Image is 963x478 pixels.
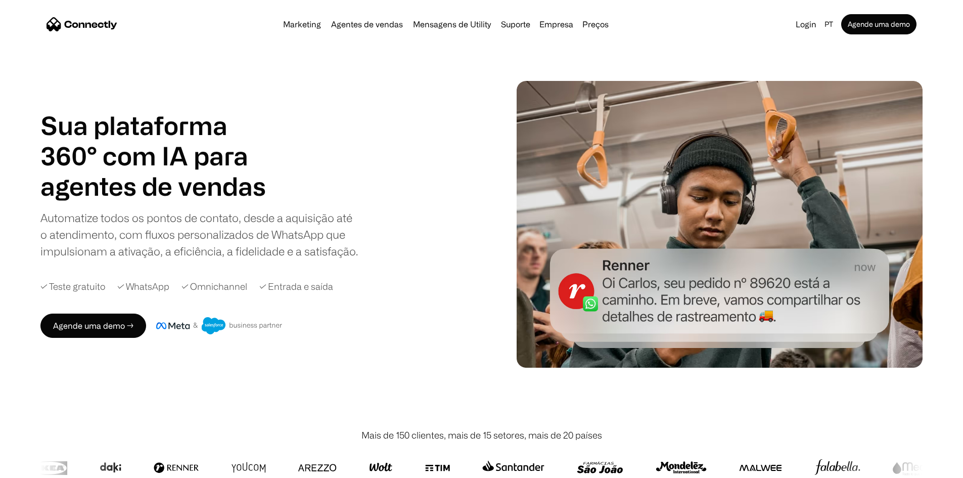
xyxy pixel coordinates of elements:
[409,20,495,28] a: Mensagens de Utility
[40,110,273,171] h1: Sua plataforma 360° com IA para
[40,171,273,201] div: carousel
[824,17,833,31] div: pt
[259,280,333,293] div: ✓ Entrada e saída
[40,209,359,259] div: Automatize todos os pontos de contato, desde a aquisição até o atendimento, com fluxos personaliz...
[792,17,820,31] a: Login
[47,17,117,32] a: home
[40,314,146,338] a: Agende uma demo →
[841,14,916,34] a: Agende uma demo
[181,280,247,293] div: ✓ Omnichannel
[361,428,602,442] div: Mais de 150 clientes, mais de 15 setores, mais de 20 países
[279,20,325,28] a: Marketing
[10,459,61,474] aside: Language selected: Português (Brasil)
[539,17,573,31] div: Empresa
[156,317,283,334] img: Meta e crachá de parceiro de negócios do Salesforce.
[536,17,576,31] div: Empresa
[117,280,169,293] div: ✓ WhatsApp
[497,20,534,28] a: Suporte
[820,17,839,31] div: pt
[40,171,273,201] h1: agentes de vendas
[20,460,61,474] ul: Language list
[40,171,273,201] div: 1 of 4
[40,280,105,293] div: ✓ Teste gratuito
[327,20,407,28] a: Agentes de vendas
[578,20,613,28] a: Preços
